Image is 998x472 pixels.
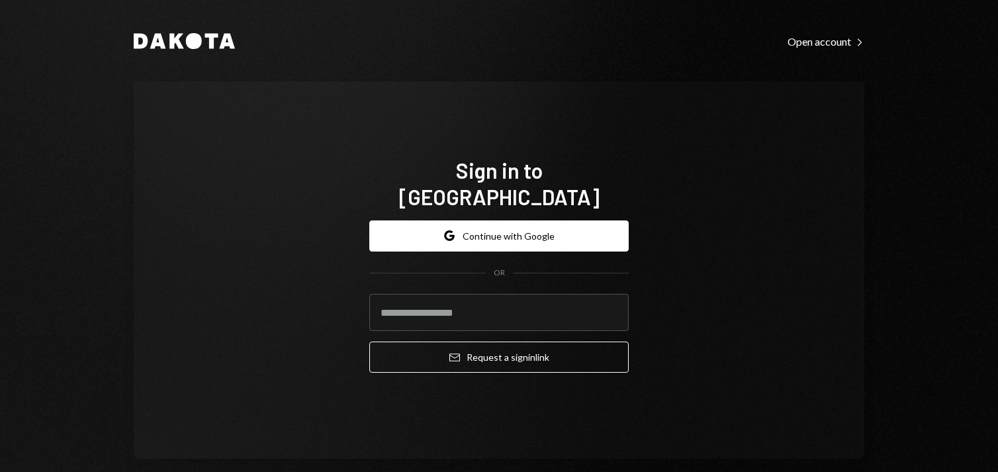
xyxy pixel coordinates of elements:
[369,157,629,210] h1: Sign in to [GEOGRAPHIC_DATA]
[369,342,629,373] button: Request a signinlink
[369,220,629,252] button: Continue with Google
[788,35,864,48] div: Open account
[788,34,864,48] a: Open account
[494,267,505,279] div: OR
